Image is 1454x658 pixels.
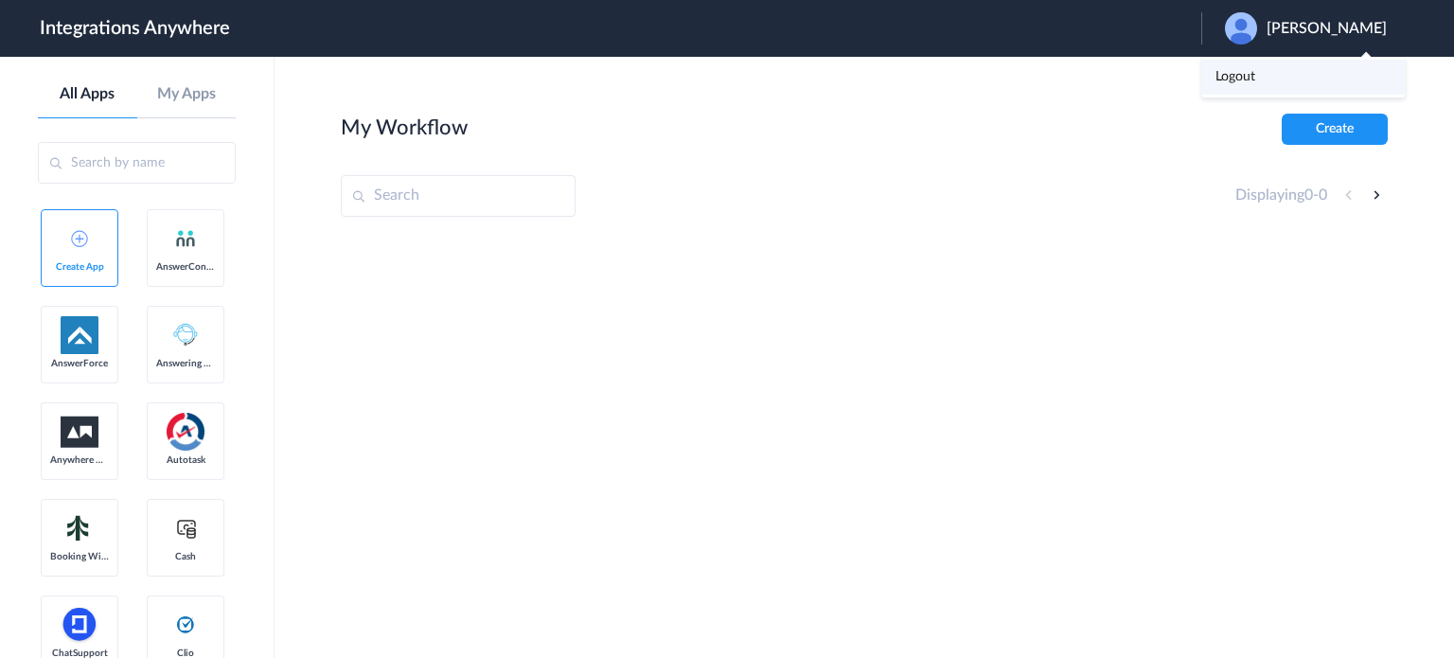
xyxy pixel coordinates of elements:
img: chatsupport-icon.svg [61,606,98,644]
span: 0 [1319,187,1327,203]
a: My Apps [137,85,237,103]
span: [PERSON_NAME] [1267,20,1387,38]
img: answerconnect-logo.svg [174,227,197,250]
span: Booking Widget [50,551,109,562]
a: Logout [1215,70,1255,83]
h1: Integrations Anywhere [40,17,230,40]
span: Cash [156,551,215,562]
img: Setmore_Logo.svg [61,511,98,545]
span: AnswerConnect [156,261,215,273]
a: All Apps [38,85,137,103]
img: autotask.png [167,413,204,451]
h4: Displaying - [1235,187,1327,205]
span: Create App [50,261,109,273]
span: Anywhere Works [50,454,109,466]
input: Search by name [38,142,236,184]
img: cash-logo.svg [174,517,198,540]
span: AnswerForce [50,358,109,369]
img: user.png [1225,12,1257,44]
img: aww.png [61,417,98,448]
span: Answering Service [156,358,215,369]
button: Create [1282,114,1388,145]
span: Autotask [156,454,215,466]
img: add-icon.svg [71,230,88,247]
img: Answering_service.png [167,316,204,354]
h2: My Workflow [341,116,468,140]
img: af-app-logo.svg [61,316,98,354]
img: clio-logo.svg [174,614,197,636]
span: 0 [1304,187,1313,203]
input: Search [341,175,576,217]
